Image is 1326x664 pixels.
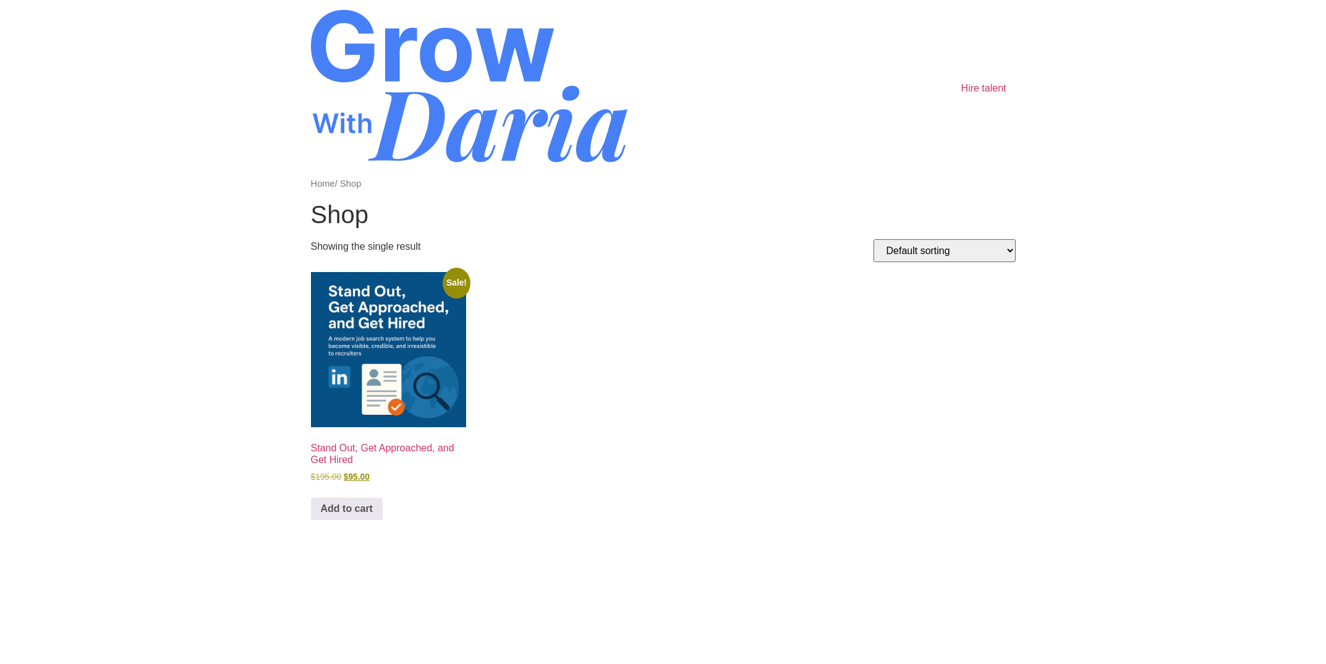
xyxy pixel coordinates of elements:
[311,177,1016,190] nav: Breadcrumb
[952,76,1016,101] a: Hire talent
[344,472,370,482] bdi: 95.00
[311,498,383,520] a: Add to cart: “Stand Out, Get Approached, and Get Hired​”
[311,179,335,189] a: Home
[952,10,1016,167] nav: Main menu
[311,437,466,470] h2: Stand Out, Get Approached, and Get Hired​
[311,10,627,163] img: Grow With Daria
[311,272,466,427] img: Stand Out, Get Approached, and Get Hired​
[311,272,466,483] a: Sale! Stand Out, Get Approached, and Get Hired​
[311,200,1016,229] h1: Shop
[443,268,470,299] span: Sale!
[344,472,349,482] span: $
[311,472,342,482] bdi: 195.00
[311,239,421,254] p: Showing the single result
[311,472,316,482] span: $
[873,239,1016,262] select: Shop order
